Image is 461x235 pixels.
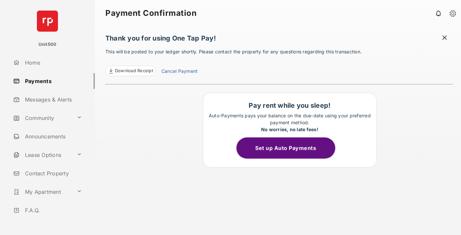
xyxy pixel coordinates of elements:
span: Download Receipt [115,68,153,74]
h1: Pay rent while you sleep! [206,102,373,109]
p: Auto-Payments pays your balance on the due-date using your preferred payment method. [206,112,373,133]
img: svg+xml;base64,PHN2ZyB4bWxucz0iaHR0cDovL3d3dy53My5vcmcvMjAwMC9zdmciIHdpZHRoPSI2NCIgaGVpZ2h0PSI2NC... [37,11,58,32]
a: Announcements [11,129,95,144]
a: Cancel Payment [161,68,198,76]
h1: Thank you for using One Tap Pay! [105,34,453,45]
div: No worries, no late fees! [206,126,373,133]
p: Unit500 [39,41,57,48]
a: F.A.Q. [11,202,95,218]
a: Contact Property [11,165,95,181]
strong: Payment Confirmation [105,9,197,17]
a: Messages & Alerts [11,92,95,107]
a: Download Receipt [105,66,156,76]
a: Set up Auto Payments [236,145,343,151]
a: Community [11,110,74,126]
p: This will be posted to your ledger shortly. Please contact the property for any questions regardi... [105,48,453,76]
a: Lease Options [11,147,74,163]
a: My Apartment [11,184,74,200]
button: Set up Auto Payments [236,137,335,159]
a: Payments [11,73,95,89]
a: Home [11,55,95,71]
